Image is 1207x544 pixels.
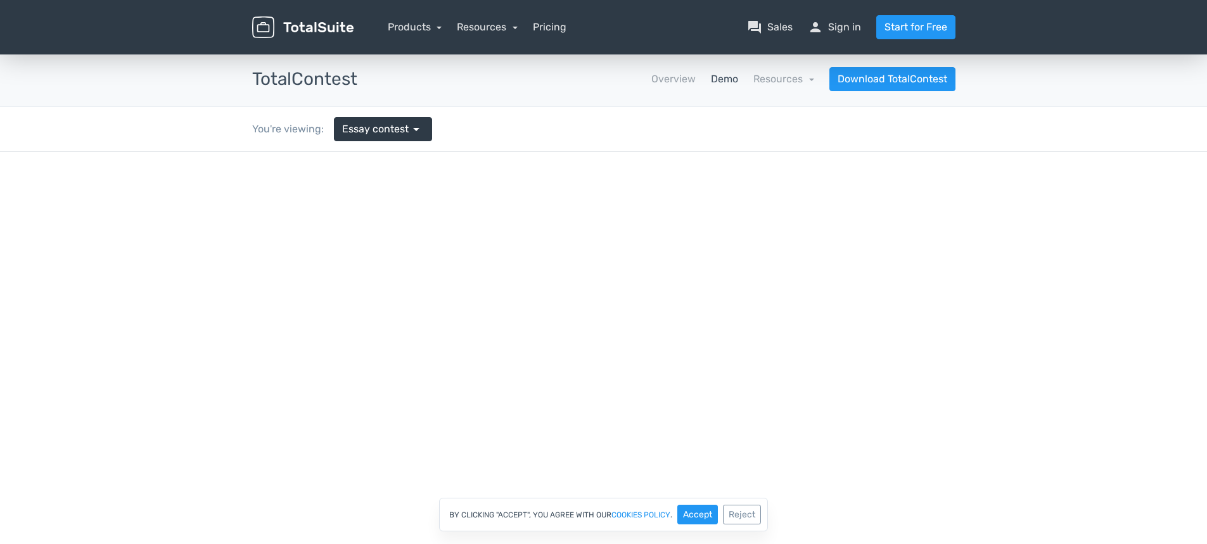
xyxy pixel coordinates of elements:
[439,498,768,531] div: By clicking "Accept", you agree with our .
[711,72,738,87] a: Demo
[409,122,424,137] span: arrow_drop_down
[723,505,761,524] button: Reject
[533,20,566,35] a: Pricing
[342,122,409,137] span: Essay contest
[747,20,762,35] span: question_answer
[611,511,670,519] a: cookies policy
[753,73,814,85] a: Resources
[651,72,696,87] a: Overview
[747,20,793,35] a: question_answerSales
[334,117,432,141] a: Essay contest arrow_drop_down
[829,67,955,91] a: Download TotalContest
[808,20,861,35] a: personSign in
[252,16,354,39] img: TotalSuite for WordPress
[388,21,442,33] a: Products
[808,20,823,35] span: person
[876,15,955,39] a: Start for Free
[677,505,718,524] button: Accept
[252,122,334,137] div: You're viewing:
[252,70,357,89] h3: TotalContest
[457,21,518,33] a: Resources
